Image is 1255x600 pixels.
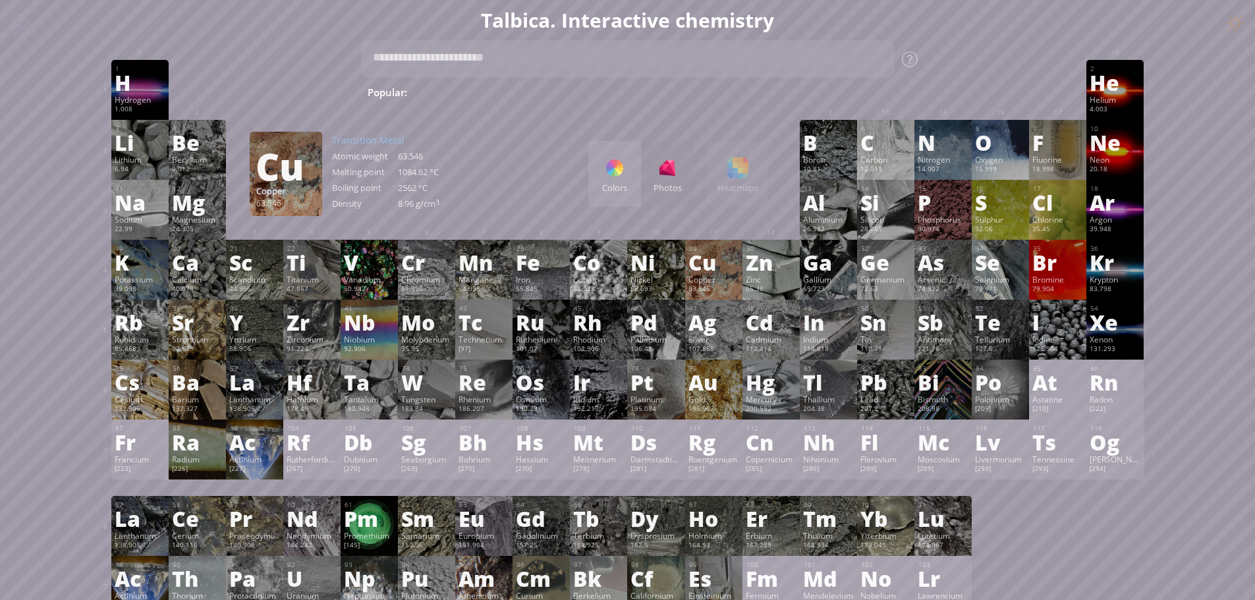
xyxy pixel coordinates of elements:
div: 36 [1090,244,1140,253]
div: 55.845 [516,285,567,295]
div: Ba [172,371,223,393]
div: Nickel [630,274,681,285]
div: Cadmium [746,334,796,344]
div: Bromine [1032,274,1083,285]
div: Chlorine [1032,214,1083,225]
div: Beryllium [172,154,223,165]
div: Niobium [344,334,395,344]
div: Cobalt [573,274,624,285]
div: Tin [860,334,911,344]
div: 32.06 [975,225,1026,235]
div: I [1032,312,1083,333]
div: 77 [574,364,624,373]
div: 41 [345,304,395,313]
div: Barium [172,394,223,404]
div: Cs [115,371,165,393]
div: 48 [746,304,796,313]
sub: 2 [610,92,614,101]
div: 55 [115,364,165,373]
div: S [975,192,1026,213]
div: 39.948 [1090,225,1140,235]
div: 19 [115,244,165,253]
div: Pd [630,312,681,333]
div: 4 [173,124,223,133]
div: Cesium [115,394,165,404]
div: 49 [804,304,854,313]
div: Iodine [1032,334,1083,344]
div: Titanium [287,274,337,285]
div: Astatine [1032,394,1083,404]
div: Indium [803,334,854,344]
div: Ta [344,371,395,393]
h1: Talbica. Interactive chemistry [101,7,1155,34]
div: K [115,252,165,273]
div: Ca [172,252,223,273]
div: Al [803,192,854,213]
div: 91.224 [287,344,337,355]
div: 58.933 [573,285,624,295]
div: 28.085 [860,225,911,235]
div: Manganese [459,274,509,285]
div: Xenon [1090,334,1140,344]
div: Osmium [516,394,567,404]
div: Sodium [115,214,165,225]
div: Lithium [115,154,165,165]
div: Xe [1090,312,1140,333]
div: 114.818 [803,344,854,355]
div: Gold [688,394,739,404]
div: 11 [115,184,165,193]
div: Os [516,371,567,393]
div: 18.998 [1032,165,1083,175]
div: 83 [918,364,968,373]
div: He [1090,72,1140,93]
div: 56 [173,364,223,373]
div: 39 [230,304,280,313]
div: 45 [574,304,624,313]
div: Germanium [860,274,911,285]
div: 4.003 [1090,105,1140,115]
div: F [1032,132,1083,153]
div: O [975,132,1026,153]
div: 51.996 [401,285,452,295]
div: Technetium [459,334,509,344]
div: Ga [803,252,854,273]
div: Neon [1090,154,1140,165]
div: Co [573,252,624,273]
div: Fluorine [1032,154,1083,165]
div: La [229,371,280,393]
div: Silver [688,334,739,344]
div: Cl [1032,192,1083,213]
div: 31 [804,244,854,253]
div: 28 [631,244,681,253]
span: [MEDICAL_DATA] [833,84,929,100]
span: Water [504,84,548,100]
div: 54 [1090,304,1140,313]
sub: 2 [699,92,703,101]
div: Sn [860,312,911,333]
div: 47 [689,304,739,313]
div: 73 [345,364,395,373]
div: 43 [459,304,509,313]
div: 6 [861,124,911,133]
div: 24.305 [172,225,223,235]
div: 63.546 [256,198,316,208]
div: Ge [860,252,911,273]
div: Scandium [229,274,280,285]
div: 10.81 [803,165,854,175]
div: 78 [631,364,681,373]
div: 20.18 [1090,165,1140,175]
div: 37 [115,304,165,313]
div: Copper [256,185,316,197]
div: Na [115,192,165,213]
div: Selenium [975,274,1026,285]
div: 84 [976,364,1026,373]
div: 63.546 [398,150,464,162]
div: Ruthenium [516,334,567,344]
div: 107.868 [688,344,739,355]
div: 13 [804,184,854,193]
div: H [115,72,165,93]
div: Mo [401,312,452,333]
div: Potassium [115,274,165,285]
div: Zr [287,312,337,333]
div: 22.99 [115,225,165,235]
